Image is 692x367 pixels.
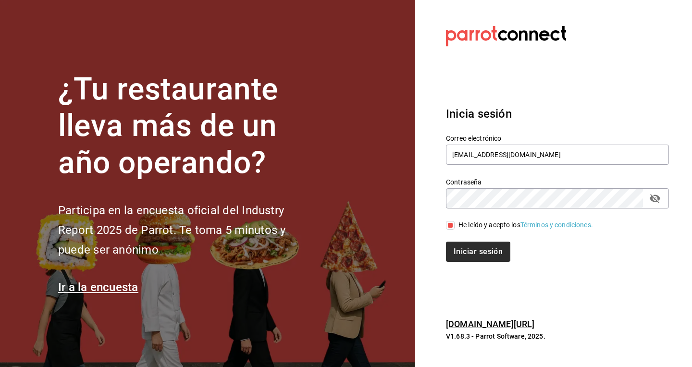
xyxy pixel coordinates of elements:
a: [DOMAIN_NAME][URL] [446,319,534,329]
div: He leído y acepto los [458,220,593,230]
input: Ingresa tu correo electrónico [446,145,669,165]
label: Contraseña [446,178,669,185]
p: V1.68.3 - Parrot Software, 2025. [446,331,669,341]
a: Términos y condiciones. [520,221,593,229]
h3: Inicia sesión [446,105,669,122]
a: Ir a la encuesta [58,281,138,294]
label: Correo electrónico [446,135,669,141]
button: passwordField [647,190,663,207]
h1: ¿Tu restaurante lleva más de un año operando? [58,71,318,182]
button: Iniciar sesión [446,242,510,262]
h2: Participa en la encuesta oficial del Industry Report 2025 de Parrot. Te toma 5 minutos y puede se... [58,201,318,259]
